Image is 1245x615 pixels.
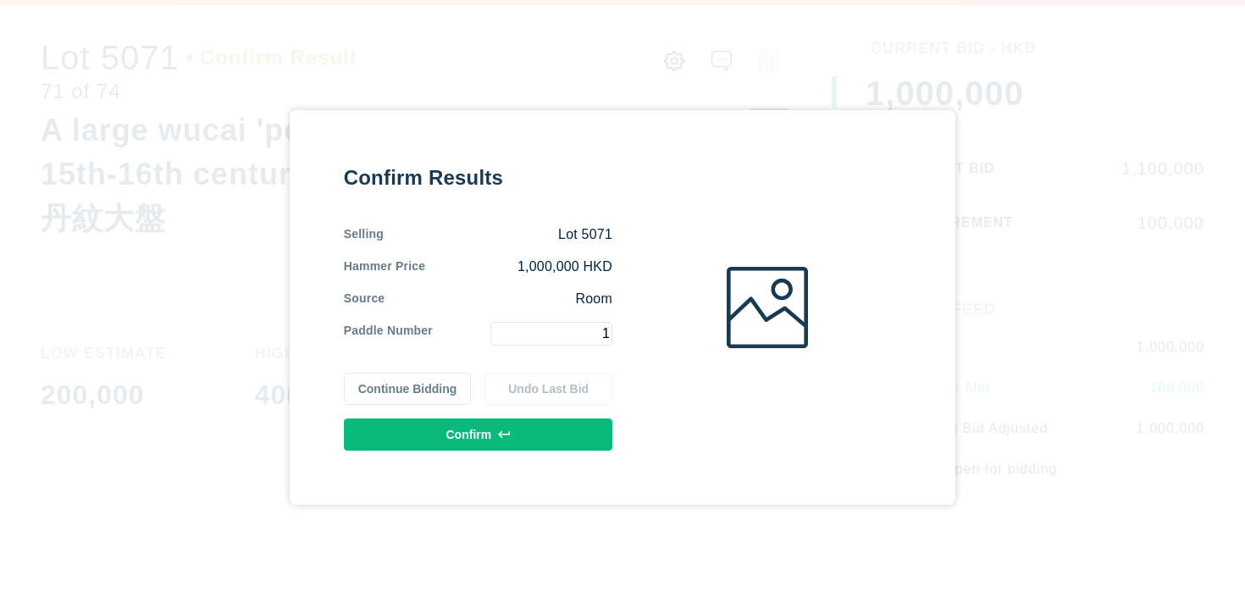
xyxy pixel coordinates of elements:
[344,373,472,405] button: Continue Bidding
[385,290,612,308] div: Room
[344,164,612,191] div: Confirm Results
[384,225,612,244] div: Lot 5071
[344,418,612,451] button: Confirm
[344,258,426,276] div: Hammer Price
[484,373,612,405] button: Undo Last Bid
[425,258,612,276] div: 1,000,000 HKD
[344,225,384,244] div: Selling
[344,290,385,308] div: Source
[344,322,433,346] div: Paddle Number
